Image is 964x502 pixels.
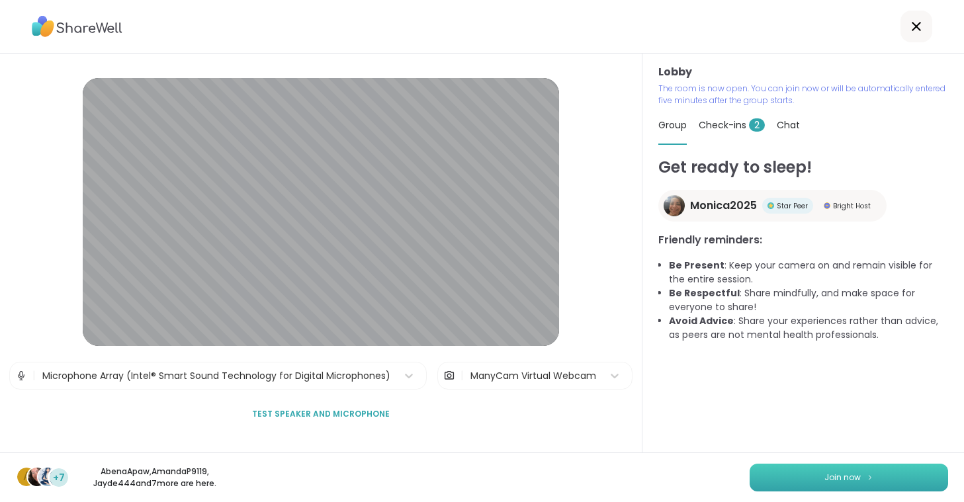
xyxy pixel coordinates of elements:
img: Microphone [15,362,27,389]
li: : Keep your camera on and remain visible for the entire session. [669,259,948,286]
img: Monica2025 [664,195,685,216]
div: ManyCam Virtual Webcam [470,369,596,383]
span: Test speaker and microphone [252,408,390,420]
button: Test speaker and microphone [247,400,395,428]
p: AbenaApaw , AmandaP9119 , Jayde444 and 7 more are here. [81,466,229,489]
span: | [460,362,464,389]
span: 2 [749,118,765,132]
span: +7 [53,471,65,485]
span: Chat [777,118,800,132]
span: Star Peer [777,201,808,211]
img: AmandaP9119 [28,468,46,486]
li: : Share your experiences rather than advice, as peers are not mental health professionals. [669,314,948,342]
img: Camera [443,362,455,389]
span: Monica2025 [690,198,757,214]
b: Be Respectful [669,286,740,300]
span: A [23,468,30,485]
img: ShareWell Logomark [866,474,874,481]
a: Monica2025Monica2025Star PeerStar PeerBright HostBright Host [658,190,887,222]
span: Join now [824,472,861,483]
h3: Lobby [658,64,948,80]
li: : Share mindfully, and make space for everyone to share! [669,286,948,314]
img: Star Peer [767,202,774,209]
img: Jayde444 [38,468,57,486]
h3: Friendly reminders: [658,232,948,248]
span: Group [658,118,687,132]
b: Be Present [669,259,724,272]
button: Join now [750,464,948,491]
p: The room is now open. You can join now or will be automatically entered five minutes after the gr... [658,83,948,106]
div: Microphone Array (Intel® Smart Sound Technology for Digital Microphones) [42,369,390,383]
img: ShareWell Logo [32,11,122,42]
span: Check-ins [699,118,765,132]
b: Avoid Advice [669,314,734,327]
span: | [32,362,36,389]
img: Bright Host [824,202,830,209]
h1: Get ready to sleep! [658,155,948,179]
span: Bright Host [833,201,871,211]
